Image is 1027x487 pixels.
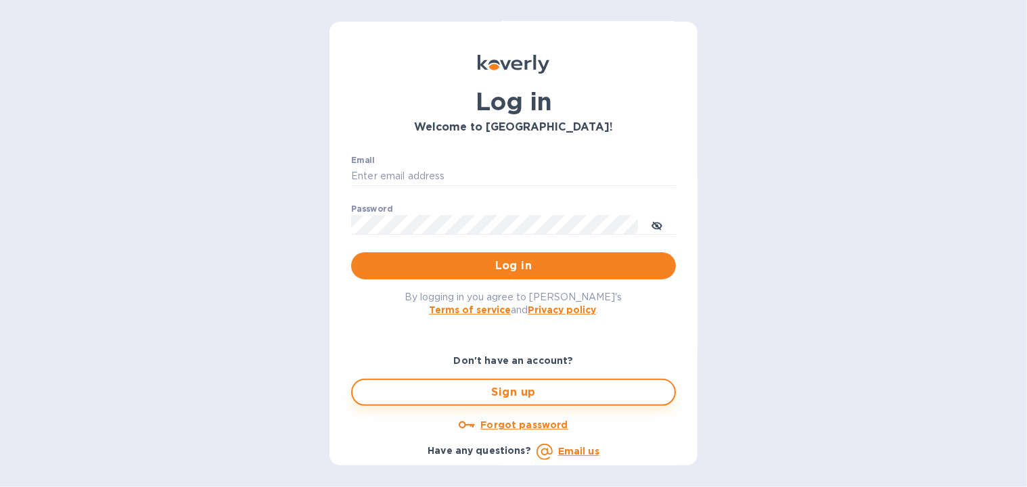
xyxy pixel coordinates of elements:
[405,292,622,315] span: By logging in you agree to [PERSON_NAME]'s and .
[351,166,676,187] input: Enter email address
[351,252,676,279] button: Log in
[558,446,599,457] a: Email us
[362,258,665,274] span: Log in
[428,445,531,456] b: Have any questions?
[351,205,392,213] label: Password
[363,384,664,400] span: Sign up
[480,419,568,430] u: Forgot password
[351,156,375,164] label: Email
[478,55,549,74] img: Koverly
[454,355,574,366] b: Don't have an account?
[643,211,670,238] button: toggle password visibility
[429,304,511,315] a: Terms of service
[351,121,676,134] h3: Welcome to [GEOGRAPHIC_DATA]!
[528,304,596,315] a: Privacy policy
[351,379,676,406] button: Sign up
[351,87,676,116] h1: Log in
